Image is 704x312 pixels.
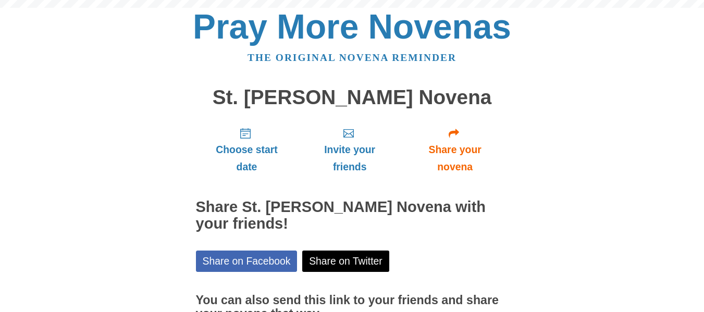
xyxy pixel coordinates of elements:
[248,52,456,63] a: The original novena reminder
[302,251,389,272] a: Share on Twitter
[412,141,498,176] span: Share your novena
[308,141,391,176] span: Invite your friends
[402,119,509,181] a: Share your novena
[193,7,511,46] a: Pray More Novenas
[196,119,298,181] a: Choose start date
[196,199,509,232] h2: Share St. [PERSON_NAME] Novena with your friends!
[196,251,298,272] a: Share on Facebook
[196,86,509,109] h1: St. [PERSON_NAME] Novena
[206,141,288,176] span: Choose start date
[298,119,401,181] a: Invite your friends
